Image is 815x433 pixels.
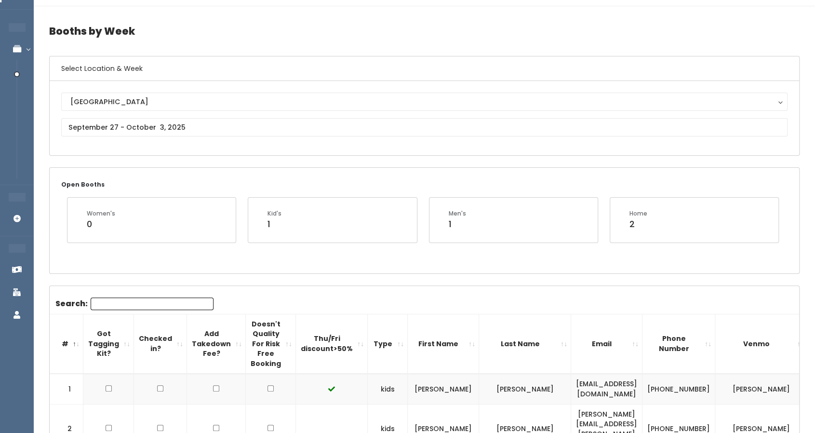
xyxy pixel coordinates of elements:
[629,218,647,230] div: 2
[87,218,115,230] div: 0
[61,180,105,189] small: Open Booths
[61,93,788,111] button: [GEOGRAPHIC_DATA]
[408,314,479,374] th: First Name: activate to sort column ascending
[479,374,571,404] td: [PERSON_NAME]
[246,314,296,374] th: Doesn't Quality For Risk Free Booking : activate to sort column ascending
[50,374,83,404] td: 1
[642,314,715,374] th: Phone Number: activate to sort column ascending
[449,218,466,230] div: 1
[449,209,466,218] div: Men's
[642,374,715,404] td: [PHONE_NUMBER]
[134,314,187,374] th: Checked in?: activate to sort column ascending
[70,96,778,107] div: [GEOGRAPHIC_DATA]
[715,374,808,404] td: [PERSON_NAME]
[187,314,246,374] th: Add Takedown Fee?: activate to sort column ascending
[571,374,642,404] td: [EMAIL_ADDRESS][DOMAIN_NAME]
[479,314,571,374] th: Last Name: activate to sort column ascending
[50,314,83,374] th: #: activate to sort column descending
[629,209,647,218] div: Home
[368,314,408,374] th: Type: activate to sort column ascending
[83,314,134,374] th: Got Tagging Kit?: activate to sort column ascending
[715,314,808,374] th: Venmo: activate to sort column ascending
[368,374,408,404] td: kids
[91,298,214,310] input: Search:
[571,314,642,374] th: Email: activate to sort column ascending
[61,118,788,136] input: September 27 - October 3, 2025
[55,298,214,310] label: Search:
[87,209,115,218] div: Women's
[267,218,281,230] div: 1
[408,374,479,404] td: [PERSON_NAME]
[50,56,799,81] h6: Select Location & Week
[49,18,800,44] h4: Booths by Week
[267,209,281,218] div: Kid's
[296,314,368,374] th: Thu/Fri discount&gt;50%: activate to sort column ascending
